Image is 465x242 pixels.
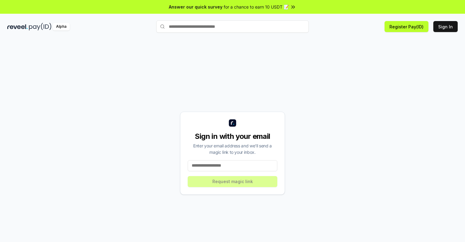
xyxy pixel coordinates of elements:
img: logo_small [229,119,236,127]
div: Alpha [53,23,70,31]
span: Answer our quick survey [169,4,222,10]
img: reveel_dark [7,23,28,31]
span: for a chance to earn 10 USDT 📝 [224,4,289,10]
img: pay_id [29,23,51,31]
button: Register Pay(ID) [385,21,428,32]
div: Enter your email address and we’ll send a magic link to your inbox. [188,143,277,155]
button: Sign In [433,21,458,32]
div: Sign in with your email [188,132,277,141]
